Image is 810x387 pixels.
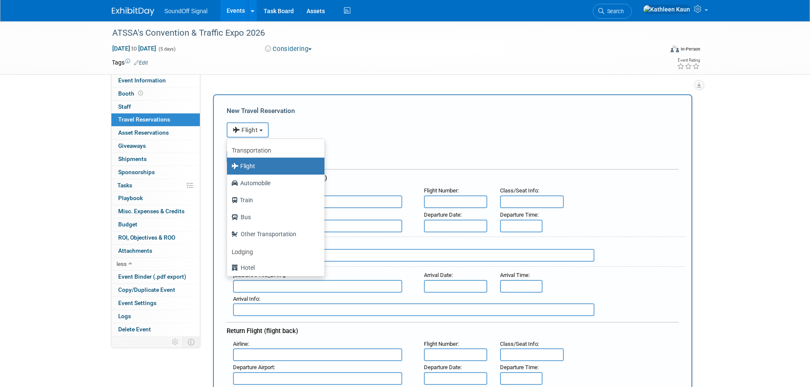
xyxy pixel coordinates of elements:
a: Giveaways [111,140,200,153]
button: Flight [227,122,269,138]
span: Shipments [118,155,147,162]
span: less [117,260,127,267]
small: : [500,212,539,218]
b: Transportation [232,147,271,154]
small: : [233,341,249,347]
span: Giveaways [118,142,146,149]
button: Considering [262,45,315,54]
a: Lodging [227,243,324,259]
img: ExhibitDay [112,7,154,16]
small: : [424,364,462,370]
span: Asset Reservations [118,129,169,136]
span: (5 days) [158,46,176,52]
span: Attachments [118,247,152,254]
label: Automobile [231,176,316,190]
span: Event Binder (.pdf export) [118,273,186,280]
span: Departure Date [424,364,460,370]
span: [DATE] [DATE] [112,45,156,52]
a: Tasks [111,179,200,192]
span: Airline [233,341,248,347]
span: Copy/Duplicate Event [118,286,175,293]
a: ROI, Objectives & ROO [111,232,200,244]
a: Event Information [111,74,200,87]
span: Departure Airport [233,364,274,370]
span: Return Flight (flight back) [227,327,298,335]
span: Flight Number [424,341,458,347]
span: SoundOff Signal [165,8,208,14]
a: Travel Reservations [111,113,200,126]
span: Flight [233,127,258,133]
small: : [424,341,459,347]
span: Booth [118,90,145,97]
label: Other Transportation [231,227,316,241]
div: Event Format [613,44,701,57]
a: Budget [111,218,200,231]
a: Shipments [111,153,200,166]
a: Delete Event [111,323,200,336]
span: Budget [118,221,137,228]
td: Tags [112,58,148,67]
b: Lodging [232,249,253,255]
a: less [111,258,200,271]
div: Event Rating [677,58,700,62]
a: Attachments [111,245,200,257]
a: Misc. Expenses & Credits [111,205,200,218]
span: Event Settings [118,299,156,306]
span: to [130,45,138,52]
span: Delete Event [118,326,151,333]
a: Logs [111,310,200,323]
span: Departure Time [500,364,537,370]
a: Event Settings [111,297,200,310]
span: Arrival Date [424,272,452,278]
td: Personalize Event Tab Strip [168,336,183,347]
span: Class/Seat Info [500,187,538,194]
small: : [424,212,462,218]
label: Flight [231,159,316,173]
a: Edit [134,60,148,66]
div: Booking Confirmation Number: [227,138,679,150]
span: Sponsorships [118,169,155,175]
a: Booth [111,88,200,100]
a: Copy/Duplicate Event [111,284,200,297]
img: Format-Inperson.png [671,45,679,52]
small: : [500,364,539,370]
span: Booth not reserved yet [136,90,145,96]
label: Train [231,193,316,207]
span: Logs [118,313,131,319]
body: Rich Text Area. Press ALT-0 for help. [5,3,440,12]
span: Travel Reservations [118,116,170,123]
a: Playbook [111,192,200,205]
div: New Travel Reservation [227,106,679,116]
label: Hotel [231,261,316,274]
small: : [500,272,530,278]
span: ROI, Objectives & ROO [118,234,175,241]
span: Staff [118,103,131,110]
small: : [500,187,539,194]
span: Flight Number [424,187,458,194]
a: Transportation [227,141,324,158]
small: : [233,296,260,302]
span: Playbook [118,195,143,201]
span: Tasks [117,182,132,189]
td: Toggle Event Tabs [182,336,200,347]
small: : [424,187,459,194]
small: : [233,364,275,370]
span: Departure Date [424,212,460,218]
span: Arrival Info [233,296,259,302]
span: Search [604,8,624,14]
small: : [500,341,539,347]
small: : [424,272,453,278]
img: Kathleen Kaun [643,5,691,14]
a: Search [593,4,632,19]
span: Event Information [118,77,166,84]
span: Class/Seat Info [500,341,538,347]
span: Arrival Time [500,272,529,278]
a: Staff [111,101,200,113]
a: Asset Reservations [111,127,200,139]
label: Bus [231,210,316,224]
div: ATSSA's Convention & Traffic Expo 2026 [109,25,651,41]
div: In-Person [680,46,700,52]
span: Misc. Expenses & Credits [118,208,185,215]
a: Event Binder (.pdf export) [111,271,200,283]
span: Departure Time [500,212,537,218]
